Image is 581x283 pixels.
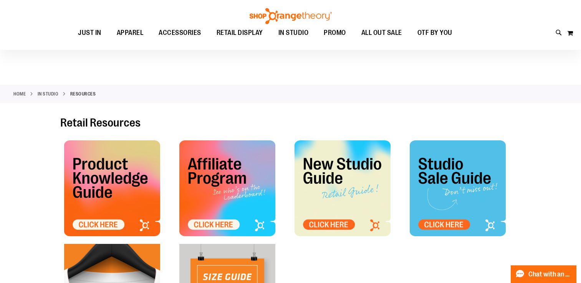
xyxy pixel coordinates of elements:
[70,90,96,97] strong: Resources
[361,24,402,41] span: ALL OUT SALE
[248,8,333,24] img: Shop Orangetheory
[511,265,577,283] button: Chat with an Expert
[417,24,452,41] span: OTF BY YOU
[13,90,26,97] a: Home
[528,271,572,278] span: Chat with an Expert
[324,24,346,41] span: PROMO
[117,24,144,41] span: APPAREL
[78,24,101,41] span: JUST IN
[60,117,521,129] h2: Retail Resources
[159,24,201,41] span: ACCESSORIES
[410,140,506,236] img: OTF - Studio Sale Tile
[179,140,275,236] img: OTF Affiliate Tile
[38,90,59,97] a: IN STUDIO
[278,24,309,41] span: IN STUDIO
[217,24,263,41] span: RETAIL DISPLAY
